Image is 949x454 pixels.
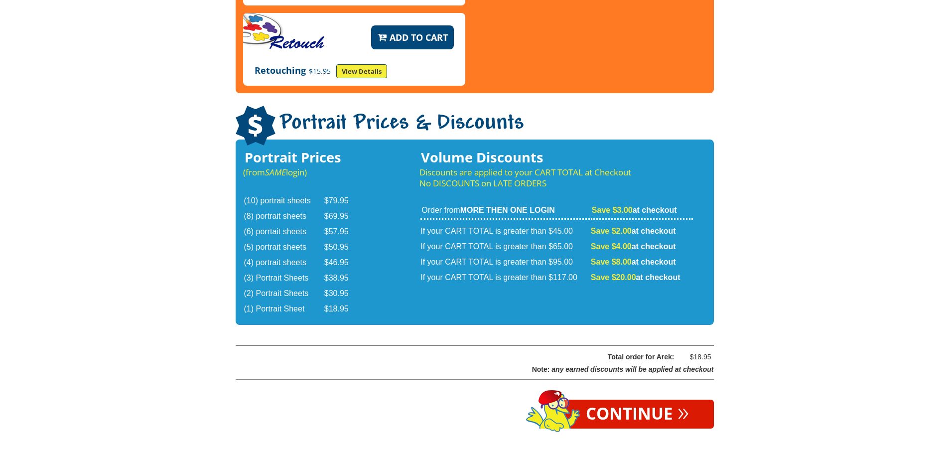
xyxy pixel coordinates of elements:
span: Save $4.00 [591,242,632,251]
td: Order from [420,205,590,220]
td: (6) porrtait sheets [244,225,323,239]
td: (4) portrait sheets [244,256,323,270]
td: (3) Portrait Sheets [244,271,323,286]
h3: Portrait Prices [243,152,362,163]
td: $18.95 [324,302,361,316]
div: Total order for Arek: [261,351,675,363]
span: Save $20.00 [591,273,636,282]
h3: Volume Discounts [419,152,693,163]
em: SAME [265,166,286,178]
a: Continue» [561,400,714,429]
strong: at checkout [592,206,677,214]
td: $46.95 [324,256,361,270]
span: Note: [532,365,550,373]
div: $18.95 [681,351,711,363]
span: Save $3.00 [592,206,633,214]
h1: Portrait Prices & Discounts [236,106,714,147]
span: Save $2.00 [591,227,632,235]
strong: MORE THEN ONE LOGIN [460,206,555,214]
strong: at checkout [591,227,676,235]
span: Save $8.00 [591,258,632,266]
p: (from login) [243,167,362,178]
p: Discounts are applied to your CART TOTAL at Checkout No DISCOUNTS on LATE ORDERS [419,167,693,189]
button: Add to Cart [371,25,454,49]
td: $57.95 [324,225,361,239]
td: $38.95 [324,271,361,286]
td: (2) Portrait Sheets [244,287,323,301]
td: If your CART TOTAL is greater than $95.00 [420,255,590,270]
td: $69.95 [324,209,361,224]
td: (8) portrait sheets [244,209,323,224]
td: $50.95 [324,240,361,255]
td: (5) portrait sheets [244,240,323,255]
strong: at checkout [591,258,676,266]
span: any earned discounts will be applied at checkout [551,365,713,373]
p: Retouching [255,64,454,78]
strong: at checkout [591,273,680,282]
span: » [678,406,689,417]
td: If your CART TOTAL is greater than $45.00 [420,221,590,239]
strong: at checkout [591,242,676,251]
td: $30.95 [324,287,361,301]
a: View Details [336,64,387,78]
td: (1) Portrait Sheet [244,302,323,316]
td: (10) portrait sheets [244,194,323,208]
td: $79.95 [324,194,361,208]
span: $15.95 [306,66,334,76]
td: If your CART TOTAL is greater than $117.00 [420,271,590,285]
td: If your CART TOTAL is greater than $65.00 [420,240,590,254]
